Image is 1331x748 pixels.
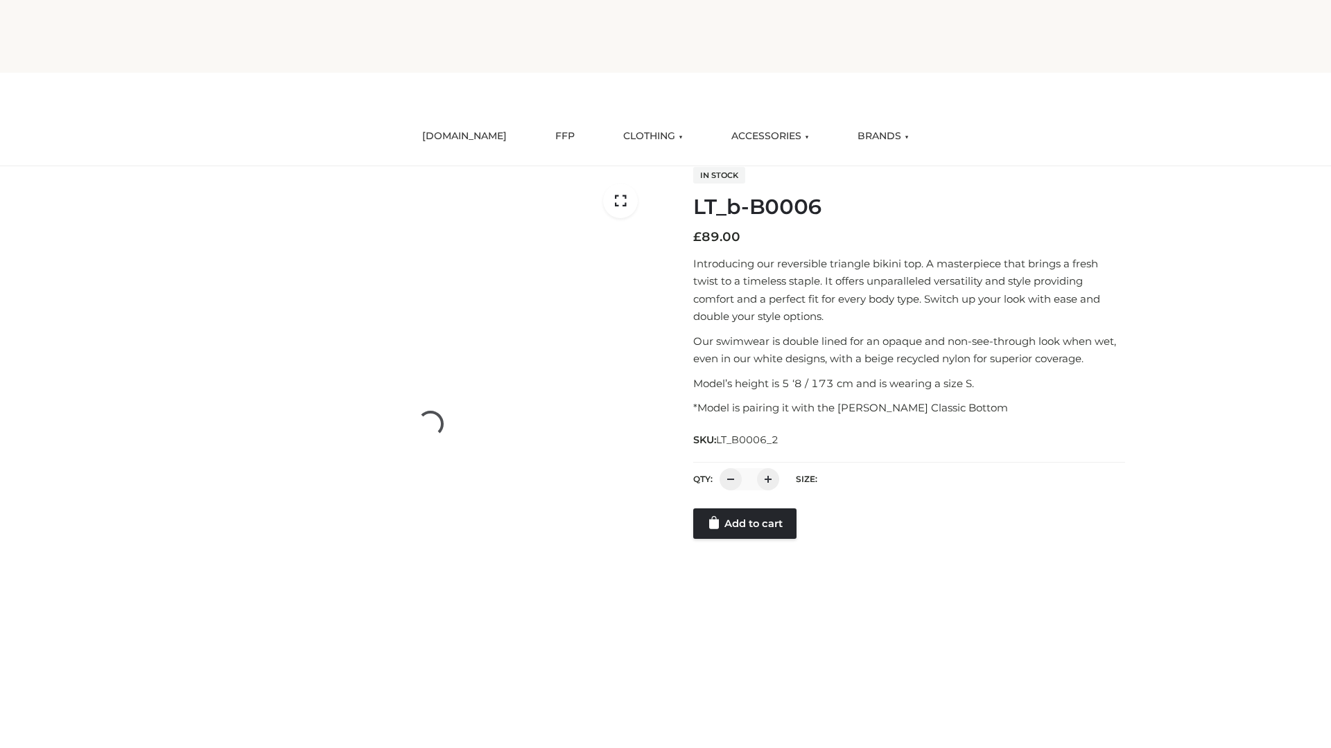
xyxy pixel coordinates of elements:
span: £ [693,229,702,244]
a: ACCESSORIES [721,121,819,152]
a: FFP [545,121,585,152]
span: SKU: [693,431,780,448]
label: QTY: [693,474,713,484]
a: BRANDS [847,121,919,152]
p: Model’s height is 5 ‘8 / 173 cm and is wearing a size S. [693,375,1125,393]
span: In stock [693,167,745,184]
a: Add to cart [693,508,797,539]
p: Introducing our reversible triangle bikini top. A masterpiece that brings a fresh twist to a time... [693,255,1125,326]
a: CLOTHING [613,121,693,152]
span: LT_B0006_2 [716,434,778,446]
a: [DOMAIN_NAME] [412,121,517,152]
h1: LT_b-B0006 [693,195,1125,220]
label: Size: [796,474,817,484]
p: *Model is pairing it with the [PERSON_NAME] Classic Bottom [693,399,1125,417]
p: Our swimwear is double lined for an opaque and non-see-through look when wet, even in our white d... [693,332,1125,368]
bdi: 89.00 [693,229,740,244]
